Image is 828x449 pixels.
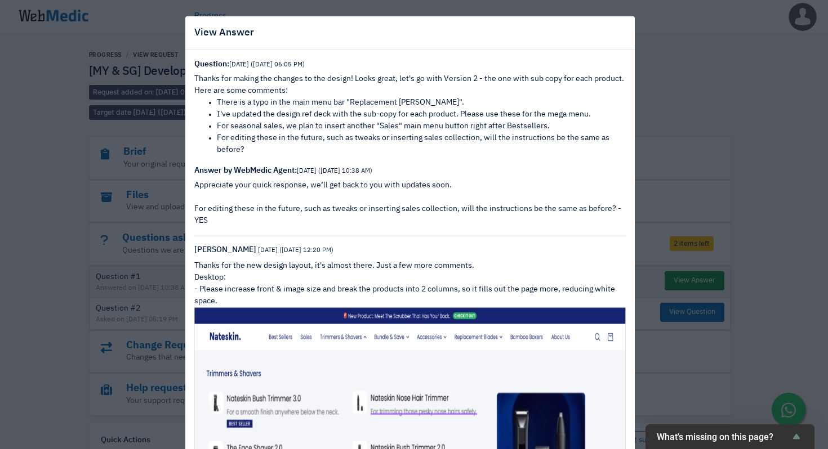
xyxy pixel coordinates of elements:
[194,167,372,174] strong: Answer by WebMedic Agent:
[297,168,372,174] small: [DATE] ([DATE] 10:38 AM)
[657,432,790,442] span: What's missing on this page?
[194,25,254,40] h5: View Answer
[217,97,626,109] li: There is a typo in the main menu bar "Replacement [PERSON_NAME]".
[229,61,305,68] small: [DATE] ([DATE] 06:05 PM)
[194,60,305,68] strong: Question:
[194,73,626,97] div: Thanks for making the changes to the design! Looks great, let's go with Version 2 - the one with ...
[217,120,626,132] li: For seasonal sales, we plan to insert another "Sales" main menu button right after Bestsellers.
[657,430,803,443] button: Show survey - What's missing on this page?
[217,109,626,120] li: I've updated the design ref deck with the sub-copy for each product. Please use these for the meg...
[194,179,626,227] p: Appreciate your quick response, we’ll get back to you with updates soon. For editing these in the...
[217,132,626,156] li: For editing these in the future, such as tweaks or inserting sales collection, will the instructi...
[194,246,256,254] span: [PERSON_NAME]
[258,247,333,253] small: [DATE] ([DATE] 12:20 PM)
